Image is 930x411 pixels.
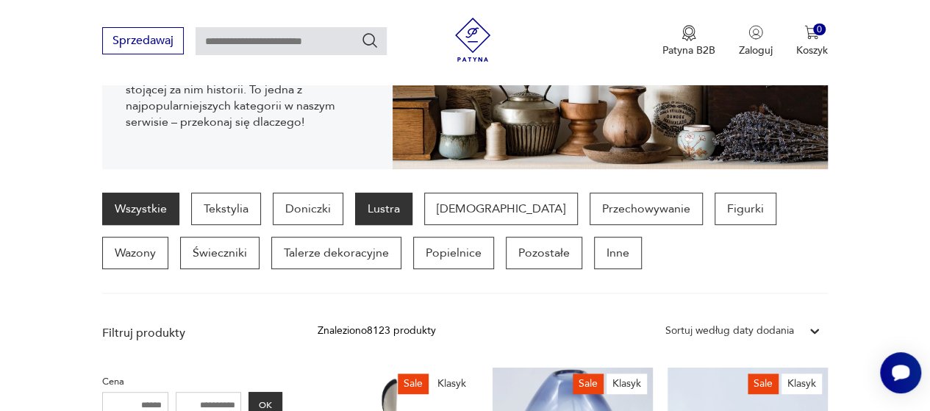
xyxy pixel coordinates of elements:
div: Sortuj według daty dodania [665,323,794,339]
a: Przechowywanie [590,193,703,225]
p: Zaloguj [739,43,773,57]
div: 0 [813,24,826,36]
a: Figurki [715,193,776,225]
a: Ikona medaluPatyna B2B [662,25,715,57]
p: Koszyk [796,43,828,57]
iframe: Smartsupp widget button [880,352,921,393]
p: Patyna B2B [662,43,715,57]
img: Patyna - sklep z meblami i dekoracjami vintage [451,18,495,62]
a: [DEMOGRAPHIC_DATA] [424,193,578,225]
a: Wszystkie [102,193,179,225]
a: Tekstylia [191,193,261,225]
a: Talerze dekoracyjne [271,237,401,269]
img: Ikonka użytkownika [748,25,763,40]
button: 0Koszyk [796,25,828,57]
div: Znaleziono 8123 produkty [318,323,436,339]
a: Inne [594,237,642,269]
a: Wazony [102,237,168,269]
a: Sprzedawaj [102,37,184,47]
p: Cena [102,374,282,390]
p: Filtruj produkty [102,325,282,341]
a: Popielnice [413,237,494,269]
img: Ikona koszyka [804,25,819,40]
a: Lustra [355,193,412,225]
a: Pozostałe [506,237,582,269]
a: Doniczki [273,193,343,225]
a: Świeczniki [180,237,260,269]
button: Sprzedawaj [102,27,184,54]
button: Patyna B2B [662,25,715,57]
button: Zaloguj [739,25,773,57]
img: Ikona medalu [682,25,696,41]
button: Szukaj [361,32,379,49]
